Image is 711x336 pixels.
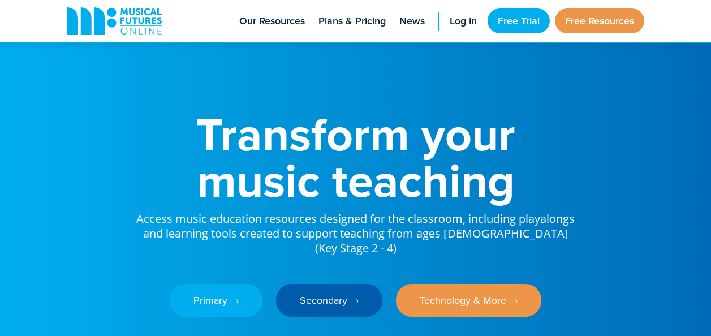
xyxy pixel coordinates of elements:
[239,14,305,29] span: Our Resources
[170,284,262,317] a: Primary ‎‏‏‎ ‎ ›
[396,284,541,317] a: Technology & More ‎‏‏‎ ‎ ›
[276,284,382,317] a: Secondary ‎‏‏‎ ‎ ›
[555,8,644,33] a: Free Resources
[488,8,550,33] a: Free Trial
[135,111,576,204] h1: Transform your music teaching
[399,14,425,29] span: News
[135,204,576,256] p: Access music education resources designed for the classroom, including playalongs and learning to...
[450,14,477,29] span: Log in
[318,14,386,29] span: Plans & Pricing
